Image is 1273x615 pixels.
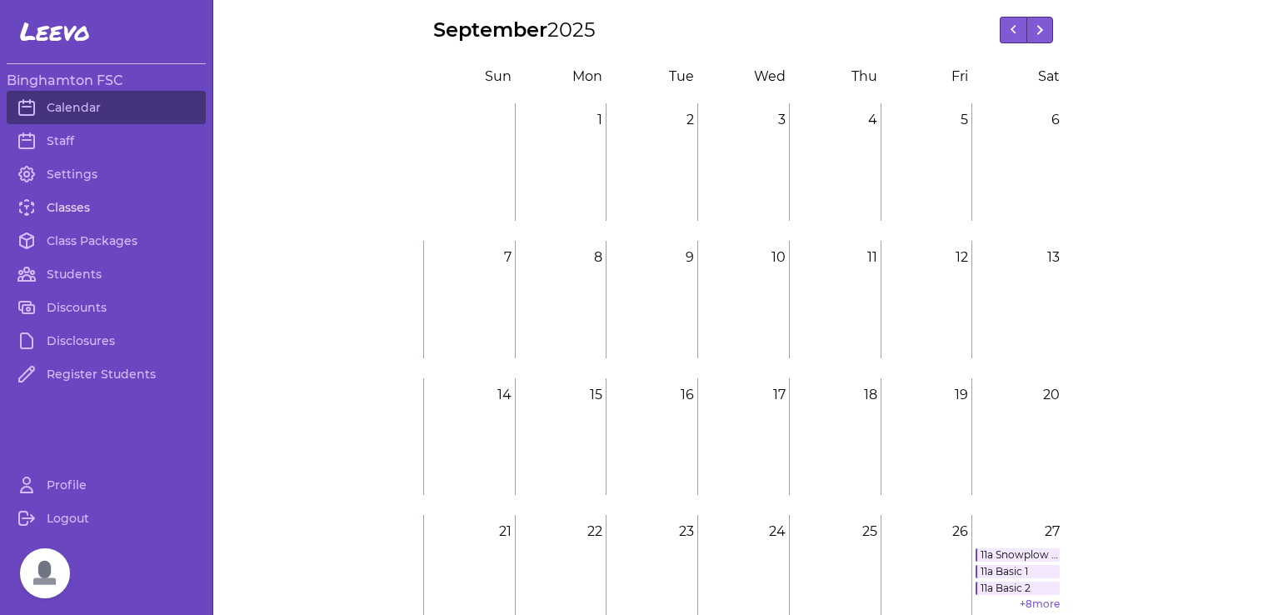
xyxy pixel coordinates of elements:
[975,67,1060,87] div: S
[607,103,697,137] p: 2
[493,68,512,84] span: un
[972,103,1063,137] p: 6
[976,548,1060,562] a: 11a Snowplow [PERSON_NAME] 1, 2, 3, 4
[698,103,789,137] p: 3
[790,241,881,274] p: 11
[547,17,596,42] span: 2025
[7,468,206,502] a: Profile
[609,67,694,87] div: T
[676,68,694,84] span: ue
[972,378,1063,412] p: 20
[792,67,877,87] div: T
[768,68,786,84] span: ed
[1046,68,1060,84] span: at
[424,378,515,412] p: 14
[976,565,1060,578] a: 11a Basic 1
[960,68,968,84] span: ri
[972,241,1063,274] p: 13
[607,378,697,412] p: 16
[20,548,70,598] div: Open chat
[701,67,786,87] div: W
[790,103,881,137] p: 4
[7,191,206,224] a: Classes
[607,515,697,548] p: 23
[884,67,969,87] div: F
[7,324,206,357] a: Disclosures
[859,68,877,84] span: hu
[881,241,972,274] p: 12
[424,241,515,274] p: 7
[698,378,789,412] p: 17
[518,67,603,87] div: M
[790,378,881,412] p: 18
[790,515,881,548] p: 25
[7,291,206,324] a: Discounts
[881,378,972,412] p: 19
[433,17,547,42] span: September
[585,68,602,84] span: on
[516,515,607,548] p: 22
[516,378,607,412] p: 15
[698,241,789,274] p: 10
[7,357,206,391] a: Register Students
[424,515,515,548] p: 21
[7,502,206,535] a: Logout
[427,67,512,87] div: S
[516,241,607,274] p: 8
[516,103,607,137] p: 1
[7,71,206,91] h3: Binghamton FSC
[607,241,697,274] p: 9
[20,17,90,47] span: Leevo
[698,515,789,548] p: 24
[881,515,972,548] p: 26
[976,582,1060,595] a: 11a Basic 2
[7,224,206,257] a: Class Packages
[7,124,206,157] a: Staff
[7,257,206,291] a: Students
[1020,597,1060,610] a: +8more
[7,91,206,124] a: Calendar
[7,157,206,191] a: Settings
[972,515,1063,548] p: 27
[881,103,972,137] p: 5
